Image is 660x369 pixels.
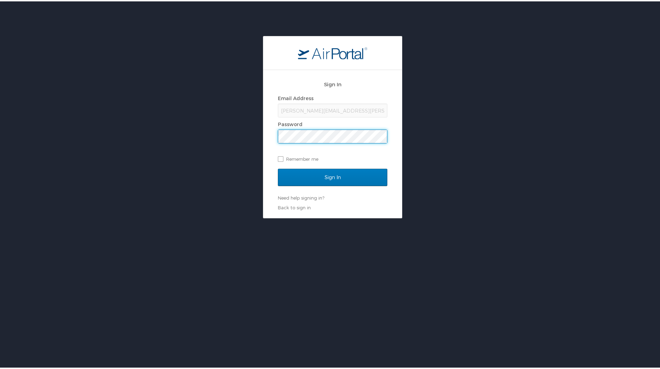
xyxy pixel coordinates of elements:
input: Sign In [278,167,387,185]
h2: Sign In [278,79,387,87]
label: Remember me [278,152,387,163]
a: Back to sign in [278,203,311,209]
img: logo [298,45,367,58]
label: Email Address [278,94,314,100]
label: Password [278,120,302,126]
a: Need help signing in? [278,194,324,199]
